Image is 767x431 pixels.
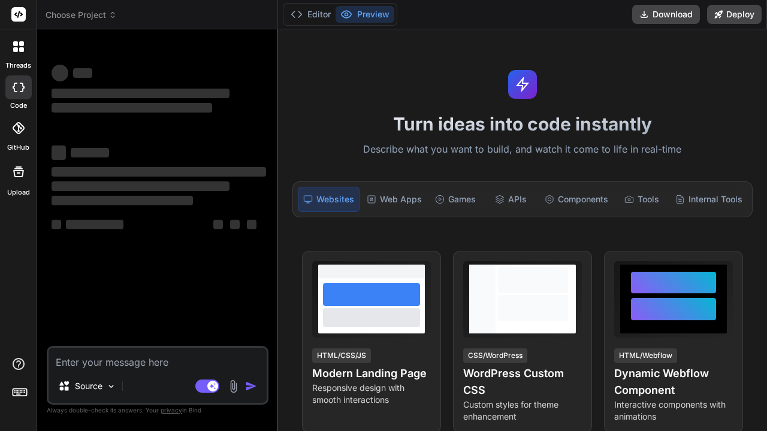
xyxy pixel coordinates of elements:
p: Custom styles for theme enhancement [463,399,582,423]
div: APIs [484,187,537,212]
span: ‌ [52,145,66,160]
button: Download [632,5,700,24]
span: ‌ [52,220,61,229]
span: ‌ [230,220,240,229]
button: Preview [336,6,394,23]
p: Responsive design with smooth interactions [312,382,431,406]
span: ‌ [213,220,223,229]
h4: Dynamic Webflow Component [614,365,733,399]
span: ‌ [52,167,266,177]
label: GitHub [7,142,29,153]
span: ‌ [73,68,92,78]
p: Interactive components with animations [614,399,733,423]
h1: Turn ideas into code instantly [285,113,760,135]
p: Describe what you want to build, and watch it come to life in real-time [285,142,760,157]
span: ‌ [52,181,230,191]
label: Upload [7,187,30,198]
img: icon [245,380,257,392]
label: code [10,101,27,111]
span: ‌ [71,148,109,157]
button: Deploy [707,5,762,24]
div: HTML/CSS/JS [312,348,371,363]
div: HTML/Webflow [614,348,677,363]
span: ‌ [66,220,123,229]
p: Always double-check its answers. Your in Bind [47,405,268,416]
span: ‌ [247,220,256,229]
h4: Modern Landing Page [312,365,431,382]
p: Source [75,380,102,392]
img: Pick Models [106,381,116,391]
h4: WordPress Custom CSS [463,365,582,399]
span: ‌ [52,65,68,81]
div: CSS/WordPress [463,348,527,363]
span: ‌ [52,196,193,205]
span: ‌ [52,103,212,113]
span: ‌ [52,89,230,98]
button: Editor [286,6,336,23]
div: Tools [615,187,668,212]
span: Choose Project [46,9,117,21]
div: Games [429,187,482,212]
div: Components [540,187,613,212]
div: Internal Tools [671,187,747,212]
div: Web Apps [362,187,427,212]
div: Websites [298,187,360,212]
img: attachment [227,380,240,393]
span: privacy [161,406,182,414]
label: threads [5,60,31,71]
